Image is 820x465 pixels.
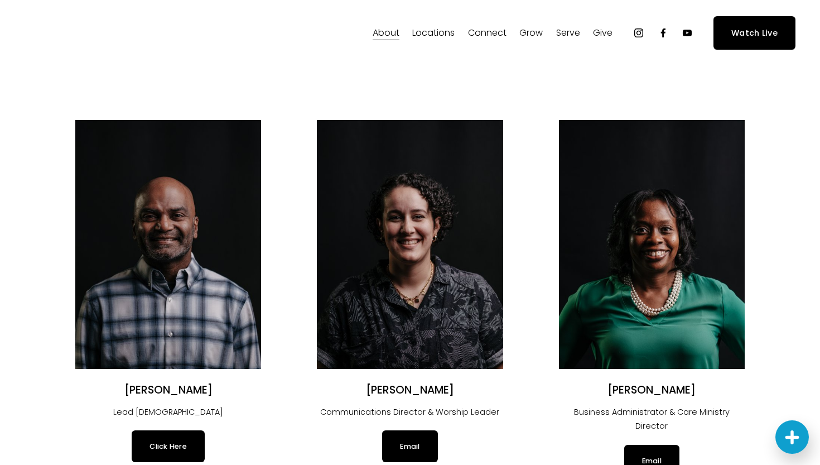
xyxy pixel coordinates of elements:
[75,383,261,397] h2: [PERSON_NAME]
[682,27,693,39] a: YouTube
[556,24,580,42] a: folder dropdown
[25,22,180,44] img: Fellowship Memphis
[556,25,580,41] span: Serve
[132,430,205,462] a: Click Here
[593,25,612,41] span: Give
[658,27,669,39] a: Facebook
[412,25,455,41] span: Locations
[317,120,503,368] img: Angélica Smith
[373,24,399,42] a: folder dropdown
[559,405,745,434] p: Business Administrator & Care Ministry Director
[633,27,644,39] a: Instagram
[468,24,507,42] a: folder dropdown
[412,24,455,42] a: folder dropdown
[317,383,503,397] h2: [PERSON_NAME]
[75,405,261,420] p: Lead [DEMOGRAPHIC_DATA]
[519,24,543,42] a: folder dropdown
[519,25,543,41] span: Grow
[468,25,507,41] span: Connect
[559,383,745,397] h2: [PERSON_NAME]
[382,430,437,462] a: Email
[373,25,399,41] span: About
[593,24,612,42] a: folder dropdown
[713,16,795,49] a: Watch Live
[317,405,503,420] p: Communications Director & Worship Leader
